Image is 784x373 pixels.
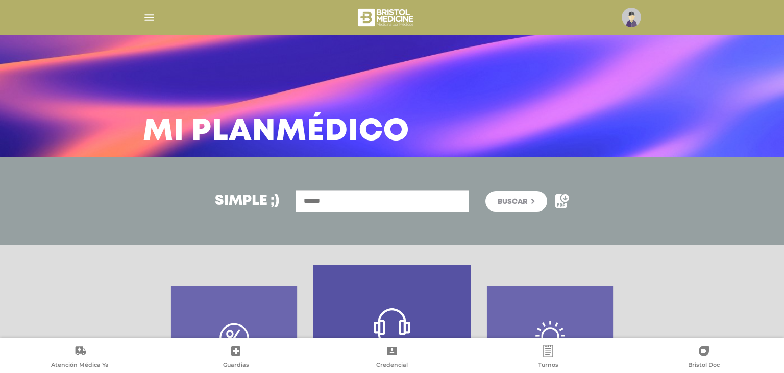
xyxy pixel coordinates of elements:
[688,361,720,370] span: Bristol Doc
[314,345,470,371] a: Credencial
[626,345,782,371] a: Bristol Doc
[215,194,279,208] h3: Simple ;)
[158,345,314,371] a: Guardias
[143,11,156,24] img: Cober_menu-lines-white.svg
[470,345,626,371] a: Turnos
[538,361,558,370] span: Turnos
[223,361,249,370] span: Guardias
[485,191,547,212] button: Buscar
[498,198,527,205] span: Buscar
[51,361,109,370] span: Atención Médica Ya
[143,119,409,145] h3: Mi Plan Médico
[622,8,641,27] img: profile-placeholder.svg
[2,345,158,371] a: Atención Médica Ya
[356,5,417,30] img: bristol-medicine-blanco.png
[376,361,408,370] span: Credencial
